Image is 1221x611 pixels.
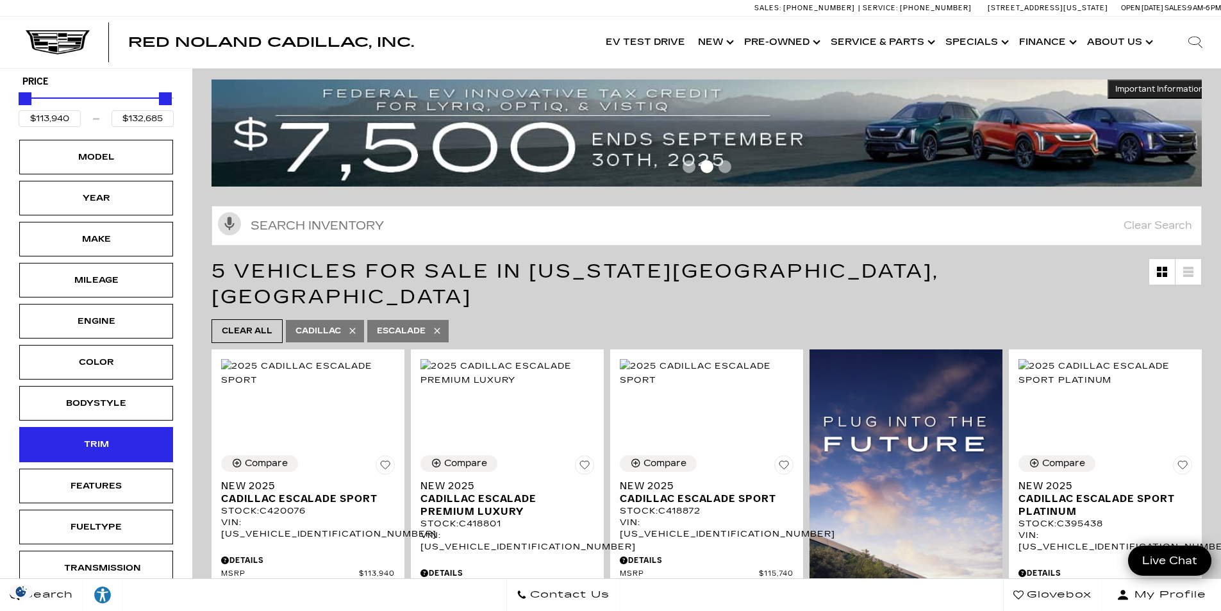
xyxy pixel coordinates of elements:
[221,480,385,492] span: New 2025
[1173,455,1192,480] button: Save Vehicle
[221,480,395,505] a: New 2025Cadillac Escalade Sport
[83,585,122,605] div: Explore your accessibility options
[754,4,858,12] a: Sales: [PHONE_NUMBER]
[19,110,81,127] input: Minimum
[1003,579,1102,611] a: Glovebox
[221,517,395,540] div: VIN: [US_VEHICLE_IDENTIFICATION_NUMBER]
[221,569,359,579] span: MSRP
[64,396,128,410] div: Bodystyle
[6,585,36,598] img: Opt-Out Icon
[222,323,272,339] span: Clear All
[988,4,1108,12] a: [STREET_ADDRESS][US_STATE]
[420,455,497,472] button: Compare Vehicle
[824,17,939,68] a: Service & Parts
[26,30,90,54] img: Cadillac Dark Logo with Cadillac White Text
[1018,567,1192,579] div: Pricing Details - New 2025 Cadillac Escalade Sport Platinum
[1024,586,1092,604] span: Glovebox
[420,480,585,492] span: New 2025
[420,518,594,530] div: Stock : C418801
[527,586,610,604] span: Contact Us
[6,585,36,598] section: Click to Open Cookie Consent Modal
[620,455,697,472] button: Compare Vehicle
[420,567,594,579] div: Pricing Details - New 2025 Cadillac Escalade Premium Luxury
[19,427,173,462] div: TrimTrim
[64,561,128,575] div: Transmission
[22,76,170,88] h5: Price
[1136,553,1204,568] span: Live Chat
[620,569,793,579] a: MSRP $115,740
[212,260,939,308] span: 5 Vehicles for Sale in [US_STATE][GEOGRAPHIC_DATA], [GEOGRAPHIC_DATA]
[20,586,73,604] span: Search
[221,455,298,472] button: Compare Vehicle
[620,555,793,566] div: Pricing Details - New 2025 Cadillac Escalade Sport
[359,569,395,579] span: $113,940
[221,555,395,566] div: Pricing Details - New 2025 Cadillac Escalade Sport
[19,345,173,380] div: ColorColor
[1018,518,1192,530] div: Stock : C395438
[19,510,173,544] div: FueltypeFueltype
[19,551,173,585] div: TransmissionTransmission
[218,212,241,235] svg: Click to toggle on voice search
[1115,84,1204,94] span: Important Information
[64,314,128,328] div: Engine
[783,4,855,12] span: [PHONE_NUMBER]
[377,323,426,339] span: Escalade
[112,110,174,127] input: Maximum
[221,492,385,505] span: Cadillac Escalade Sport
[692,17,738,68] a: New
[212,80,1211,187] img: vrp-tax-ending-august-version
[620,492,784,505] span: Cadillac Escalade Sport
[858,4,975,12] a: Service: [PHONE_NUMBER]
[1081,17,1157,68] a: About Us
[19,469,173,503] div: FeaturesFeatures
[64,520,128,534] div: Fueltype
[19,88,174,127] div: Price
[1018,480,1192,518] a: New 2025Cadillac Escalade Sport Platinum
[295,323,341,339] span: Cadillac
[212,206,1202,246] input: Search Inventory
[444,458,487,469] div: Compare
[83,579,122,611] a: Explore your accessibility options
[64,232,128,246] div: Make
[620,359,793,387] img: 2025 Cadillac Escalade Sport
[64,150,128,164] div: Model
[19,263,173,297] div: MileageMileage
[128,36,414,49] a: Red Noland Cadillac, Inc.
[1018,359,1192,387] img: 2025 Cadillac Escalade Sport Platinum
[64,355,128,369] div: Color
[420,530,594,553] div: VIN: [US_VEHICLE_IDENTIFICATION_NUMBER]
[128,35,414,50] span: Red Noland Cadillac, Inc.
[1165,4,1188,12] span: Sales:
[19,140,173,174] div: ModelModel
[1018,480,1183,492] span: New 2025
[1128,546,1211,576] a: Live Chat
[1129,586,1206,604] span: My Profile
[575,455,594,480] button: Save Vehicle
[19,92,31,105] div: Minimum Price
[1102,579,1221,611] button: Open user profile menu
[19,181,173,215] div: YearYear
[620,569,759,579] span: MSRP
[900,4,972,12] span: [PHONE_NUMBER]
[64,273,128,287] div: Mileage
[599,17,692,68] a: EV Test Drive
[64,479,128,493] div: Features
[701,160,713,173] span: Go to slide 2
[19,304,173,339] div: EngineEngine
[620,517,793,540] div: VIN: [US_VEHICLE_IDENTIFICATION_NUMBER]
[64,191,128,205] div: Year
[754,4,781,12] span: Sales:
[19,222,173,256] div: MakeMake
[19,386,173,421] div: BodystyleBodystyle
[221,505,395,517] div: Stock : C420076
[620,480,784,492] span: New 2025
[1188,4,1221,12] span: 9 AM-6 PM
[420,492,585,518] span: Cadillac Escalade Premium Luxury
[644,458,686,469] div: Compare
[939,17,1013,68] a: Specials
[1042,458,1085,469] div: Compare
[245,458,288,469] div: Compare
[1018,455,1095,472] button: Compare Vehicle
